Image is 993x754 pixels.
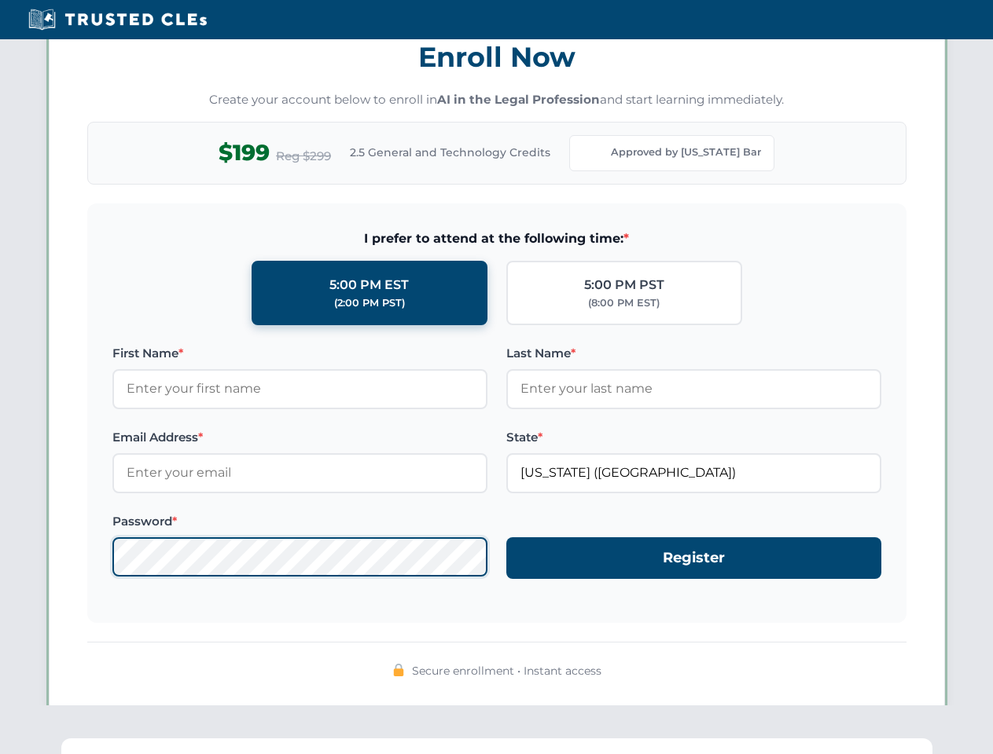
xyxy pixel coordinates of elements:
label: State [506,428,881,447]
span: Secure enrollment • Instant access [412,662,601,679]
label: Last Name [506,344,881,363]
div: 5:00 PM PST [584,275,664,295]
div: 5:00 PM EST [329,275,409,295]
img: Florida Bar [583,142,605,164]
input: Florida (FL) [506,453,881,492]
button: Register [506,537,881,579]
strong: AI in the Legal Profession [437,92,600,107]
p: Create your account below to enroll in and start learning immediately. [87,91,907,109]
span: 2.5 General and Technology Credits [350,144,550,161]
div: (8:00 PM EST) [588,295,660,311]
input: Enter your first name [112,369,487,408]
div: (2:00 PM PST) [334,295,405,311]
span: I prefer to attend at the following time: [112,229,881,249]
label: Email Address [112,428,487,447]
span: Approved by [US_STATE] Bar [611,145,761,160]
label: Password [112,512,487,531]
input: Enter your last name [506,369,881,408]
span: $199 [219,135,270,170]
img: Trusted CLEs [24,8,211,31]
span: Reg $299 [276,147,331,166]
input: Enter your email [112,453,487,492]
img: 🔒 [392,664,405,676]
h3: Enroll Now [87,32,907,82]
label: First Name [112,344,487,363]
